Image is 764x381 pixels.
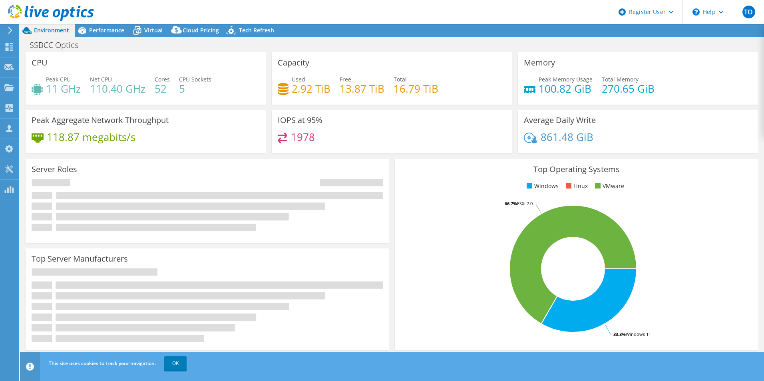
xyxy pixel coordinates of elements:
span: Tech Refresh [239,26,274,34]
h3: Peak Aggregate Network Throughput [32,116,169,125]
span: Virtual [144,26,163,34]
h3: Top Server Manufacturers [32,254,128,263]
h3: Average Daily Write [524,116,596,125]
h4: 100.82 GiB [539,84,593,93]
span: Cores [155,75,170,83]
h3: Top Operating Systems [401,165,752,174]
h3: Capacity [278,58,309,67]
tspan: 66.7% [505,200,517,206]
h4: 11 GHz [46,84,81,93]
a: OK [164,356,187,371]
svg: \n [692,8,700,16]
h3: Server Roles [32,165,77,174]
span: Total Memory [602,75,639,83]
li: Linux [564,182,588,190]
tspan: Windows 11 [626,331,651,337]
h4: 52 [155,84,170,93]
span: Total [394,75,407,83]
h3: Memory [524,58,555,67]
h4: 118.87 megabits/s [47,133,135,141]
span: Peak Memory Usage [539,75,593,83]
span: Cloud Pricing [183,26,219,34]
span: CPU Sockets [179,75,211,83]
h3: IOPS at 95% [278,116,322,125]
span: Peak CPU [46,75,71,83]
h1: SSBCC Optics [26,41,91,50]
li: VMware [593,182,624,190]
span: Net CPU [90,75,112,83]
h4: 16.79 TiB [394,84,438,93]
h4: 2.92 TiB [292,84,330,93]
tspan: ESXi 7.0 [517,200,533,206]
h4: 1978 [291,133,315,141]
h4: 5 [179,84,211,93]
h3: CPU [32,58,48,67]
h4: 110.40 GHz [90,84,145,93]
span: This site uses cookies to track your navigation. [49,360,156,367]
span: Environment [34,26,69,34]
h4: 270.65 GiB [602,84,655,93]
h4: 861.48 GiB [541,133,593,141]
li: Windows [525,182,559,190]
span: Free [340,75,351,83]
span: Used [292,75,305,83]
tspan: 33.3% [613,331,626,337]
h4: 13.87 TiB [340,84,384,93]
span: Performance [89,26,124,34]
span: TO [742,6,755,18]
